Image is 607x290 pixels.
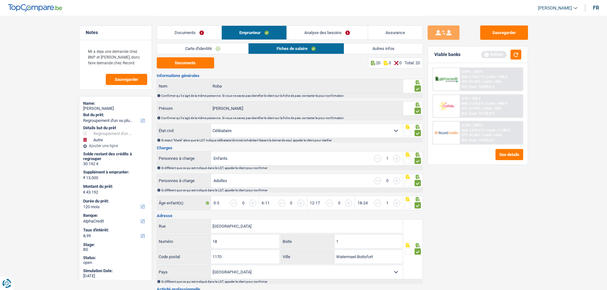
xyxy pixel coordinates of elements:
[83,152,148,161] div: Solde restant des crédits à regrouper
[487,102,507,106] span: Limit: >800 €
[161,94,422,97] div: Confirmer qu'il s'agit de la même personne. Si vous ne savez pas identifier le client sur la fich...
[462,102,483,106] span: NAI: 2 218,6 €
[462,96,481,101] div: 9.9% | 558 €
[161,188,422,192] div: Si différent que ce qui est indiqué dans le LQT, appeler le client pour confirmer
[83,170,147,175] label: Supplément à emprunter:
[83,190,85,195] span: €
[157,74,423,78] h3: Informations générales
[281,250,335,264] label: Ville
[287,26,367,39] a: Analyse des besoins
[481,133,482,137] span: /
[161,280,422,283] div: Si différent que ce qui est indiqué dans le LQT, appeler le client pour confirmer
[222,26,286,39] a: Emprunteur
[484,102,486,106] span: /
[86,30,145,35] h5: Notes
[484,128,486,132] span: /
[389,60,391,65] p: 0
[462,123,482,127] div: 9.45% | 549 €
[481,80,482,84] span: /
[83,255,148,260] div: Status:
[161,138,422,142] div: Si statut "Marié" alors que le LQT indique célibataire/divorcé/cohabitant faisant la demande seul...
[157,214,423,218] h3: Adresse
[8,4,62,12] img: TopCompare Logo
[157,79,211,93] label: Nom
[462,80,480,84] span: DTI: 51.52%
[83,228,147,233] label: Taux d'intérêt:
[157,219,211,233] label: Rue
[462,85,494,89] div: Ref. Cost: 16 890,6 €
[83,161,148,166] div: 30.192 €
[83,101,148,106] div: Name:
[83,242,148,247] div: Stage:
[157,57,214,68] button: Documents
[483,133,502,137] span: Limit: <65%
[157,124,211,138] label: État civil
[106,74,147,85] button: Sauvegarder
[83,213,147,218] label: Banque:
[83,260,148,265] div: open
[399,60,401,65] p: 0
[83,199,147,204] label: Durée du prêt:
[483,106,502,110] span: Limit: <50%
[462,106,480,110] span: DTI: 51.47%
[344,43,422,54] a: Autres infos
[83,106,148,111] div: [PERSON_NAME]
[213,179,227,183] label: Adultes
[115,77,138,81] span: Sauvegarder
[376,60,380,65] p: 20
[593,5,599,11] div: fr
[405,60,420,65] div: Total: 20
[368,26,423,39] a: Assurance
[533,3,577,13] a: [PERSON_NAME]
[83,144,148,148] div: Ajouter une ligne
[213,156,228,160] label: Enfants
[462,138,494,142] div: Ref. Cost: 15 923,4 €
[462,75,483,79] span: NAI: 2 216,7 €
[483,80,502,84] span: Limit: <60%
[83,125,148,131] div: Détails but du prêt
[157,235,211,248] label: Numéro
[462,133,480,137] span: DTI: 47.46%
[487,128,510,132] span: Limit: >1.183 €
[83,273,148,279] div: [DATE]
[481,106,482,110] span: /
[240,201,246,205] div: 0
[487,75,507,79] span: Limit: >750 €
[281,235,335,248] label: Boite
[157,196,211,210] label: Âge enfant(s)
[384,179,390,183] div: 0
[435,76,458,83] img: AlphaCredit
[495,149,523,160] button: See details
[538,5,572,11] span: [PERSON_NAME]
[249,43,344,54] a: Fiches de salaire
[462,128,483,132] span: NAI: 2 594,2 €
[157,146,423,150] h3: Charges
[157,174,211,187] label: Personnes à charge
[157,102,211,115] label: Prénom
[157,152,211,165] label: Personnes à charge
[462,111,494,116] div: Ref. Cost: 16 729,8 €
[435,100,458,112] img: Cofidis
[435,127,458,138] img: Record Credits
[157,250,211,264] label: Code postal
[83,247,148,252] div: BS
[434,52,460,57] div: Viable banks
[83,112,147,117] label: But du prêt:
[83,175,85,180] span: €
[213,201,219,205] label: 0-5
[157,26,221,39] a: Documents
[480,25,528,40] button: Sauvegarder
[161,166,422,170] div: Si différent que ce qui est indiqué dans le LQT, appeler le client pour confirmer
[161,116,422,120] div: Confirmer qu'il s'agit de la même personne. Si vous ne savez pas identifier le client sur la fich...
[484,75,486,79] span: /
[481,51,507,58] div: Refresh
[157,265,211,279] label: Pays
[157,43,248,54] a: Carte d'identité
[83,184,147,189] label: Montant du prêt:
[462,70,482,74] div: 9.99% | 560 €
[83,268,148,273] div: Simulation Date:
[384,156,390,160] div: 1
